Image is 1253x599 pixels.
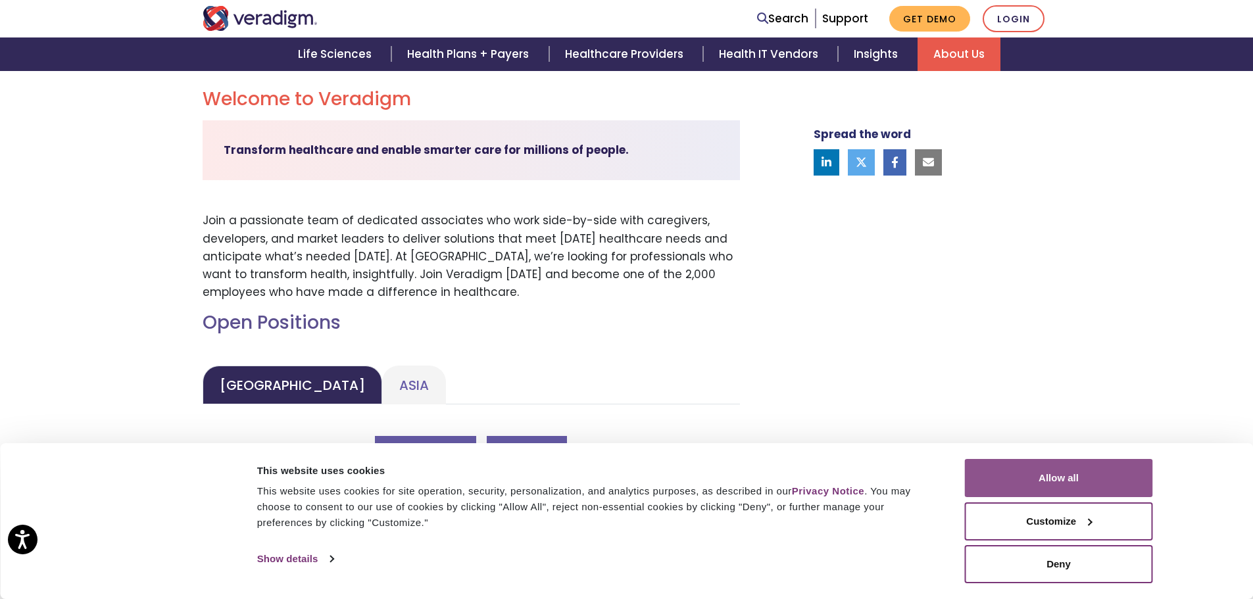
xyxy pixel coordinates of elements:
a: Life Sciences [282,37,391,71]
a: Support [822,11,868,26]
a: Asia [382,366,446,404]
h2: Open Positions [203,312,740,334]
button: Teams [487,436,567,466]
a: About Us [918,37,1000,71]
button: Allow all [965,459,1153,497]
a: Privacy Notice [792,485,864,496]
p: Join a passionate team of dedicated associates who work side-by-side with caregivers, developers,... [203,212,740,301]
a: Health IT Vendors [703,37,838,71]
a: Healthcare Providers [549,37,703,71]
strong: Transform healthcare and enable smarter care for millions of people. [224,142,629,158]
div: This website uses cookies [257,463,935,479]
h2: Welcome to Veradigm [203,88,740,110]
a: Get Demo [889,6,970,32]
div: This website uses cookies for site operation, security, personalization, and analytics purposes, ... [257,483,935,531]
button: Deny [965,545,1153,583]
button: Customize [965,502,1153,540]
a: Insights [838,37,918,71]
a: Login [983,5,1044,32]
a: Health Plans + Payers [391,37,549,71]
a: [GEOGRAPHIC_DATA] [203,366,382,404]
button: Location [375,436,476,466]
img: Veradigm logo [203,6,318,31]
strong: Spread the word [814,126,911,142]
a: Show details [257,549,333,569]
a: Search [757,10,808,28]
